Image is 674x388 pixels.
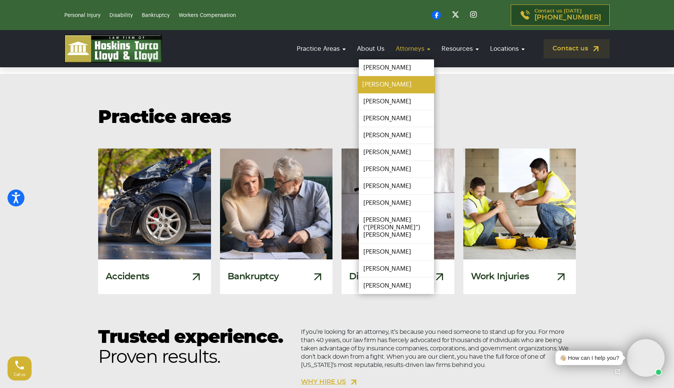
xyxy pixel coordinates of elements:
[359,195,434,211] a: [PERSON_NAME]
[486,38,528,59] a: Locations
[511,5,610,26] a: Contact us [DATE][PHONE_NUMBER]
[359,59,434,76] a: [PERSON_NAME]
[293,38,349,59] a: Practice Areas
[301,328,576,387] p: If you’re looking for an attorney, it’s because you need someone to stand up for you. For more th...
[359,178,434,194] a: [PERSON_NAME]
[179,13,236,18] a: Workers Compensation
[64,13,100,18] a: Personal Injury
[359,261,434,277] a: [PERSON_NAME]
[342,149,454,294] a: Disability
[463,149,576,259] img: Injured Construction Worker
[353,38,388,59] a: About Us
[220,149,333,294] a: Bankruptcy
[359,93,434,110] a: [PERSON_NAME]
[559,354,619,362] div: 👋🏼 How can I help you?
[543,39,610,58] a: Contact us
[359,110,434,127] a: [PERSON_NAME]
[98,348,292,368] span: Proven results.
[228,272,279,282] h3: Bankruptcy
[392,38,434,59] a: Attorneys
[301,377,358,387] a: WHY HIRE US
[142,13,170,18] a: Bankruptcy
[14,373,26,377] span: Call us
[463,149,576,294] a: Injured Construction Worker Work Injuries
[98,149,211,294] a: Damaged Car From A Car Accident Accidents
[349,272,390,282] h3: Disability
[359,144,434,161] a: [PERSON_NAME]
[98,149,211,259] img: Damaged Car From A Car Accident
[359,161,434,177] a: [PERSON_NAME]
[64,35,162,63] img: logo
[359,244,434,260] a: [PERSON_NAME]
[109,13,133,18] a: Disability
[359,277,434,294] a: [PERSON_NAME]
[359,212,434,243] a: [PERSON_NAME] (“[PERSON_NAME]”) [PERSON_NAME]
[98,108,576,128] h2: Practice areas
[471,272,529,282] h3: Work Injuries
[358,76,435,93] a: [PERSON_NAME]
[534,9,601,21] p: Contact us [DATE]
[106,272,149,282] h3: Accidents
[359,127,434,144] a: [PERSON_NAME]
[98,328,292,368] h2: Trusted experience.
[534,14,601,21] span: [PHONE_NUMBER]
[438,38,483,59] a: Resources
[610,364,625,379] a: Open chat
